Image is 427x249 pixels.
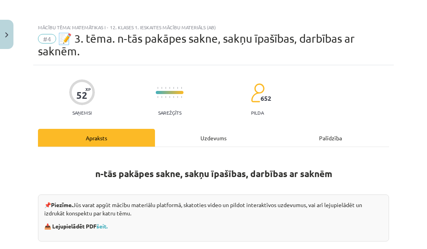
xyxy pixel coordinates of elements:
[96,223,108,230] a: šeit.
[173,87,174,89] img: icon-short-line-57e1e144782c952c97e751825c79c345078a6d821885a25fce030b3d8c18986b.svg
[177,87,178,89] img: icon-short-line-57e1e144782c952c97e751825c79c345078a6d821885a25fce030b3d8c18986b.svg
[165,87,166,89] img: icon-short-line-57e1e144782c952c97e751825c79c345078a6d821885a25fce030b3d8c18986b.svg
[173,96,174,98] img: icon-short-line-57e1e144782c952c97e751825c79c345078a6d821885a25fce030b3d8c18986b.svg
[38,129,155,147] div: Apraksts
[157,87,158,89] img: icon-short-line-57e1e144782c952c97e751825c79c345078a6d821885a25fce030b3d8c18986b.svg
[251,110,264,115] p: pilda
[155,129,272,147] div: Uzdevums
[261,95,271,102] span: 652
[169,96,170,98] img: icon-short-line-57e1e144782c952c97e751825c79c345078a6d821885a25fce030b3d8c18986b.svg
[272,129,389,147] div: Palīdzība
[69,110,95,115] p: Saņemsi
[76,90,87,101] div: 52
[85,87,91,91] span: XP
[169,87,170,89] img: icon-short-line-57e1e144782c952c97e751825c79c345078a6d821885a25fce030b3d8c18986b.svg
[181,96,182,98] img: icon-short-line-57e1e144782c952c97e751825c79c345078a6d821885a25fce030b3d8c18986b.svg
[251,83,265,103] img: students-c634bb4e5e11cddfef0936a35e636f08e4e9abd3cc4e673bd6f9a4125e45ecb1.svg
[95,168,332,179] strong: n-tās pakāpes sakne, sakņu īpašības, darbības ar saknēm
[38,32,355,58] span: 📝 3. tēma. n-tās pakāpes sakne, sakņu īpašības, darbības ar saknēm.
[5,32,8,38] img: icon-close-lesson-0947bae3869378f0d4975bcd49f059093ad1ed9edebbc8119c70593378902aed.svg
[44,223,109,230] strong: 📥 Lejupielādēt PDF
[44,201,383,217] p: 📌 Jūs varat apgūt mācību materiālu platformā, skatoties video un pildot interaktīvos uzdevumus, v...
[177,96,178,98] img: icon-short-line-57e1e144782c952c97e751825c79c345078a6d821885a25fce030b3d8c18986b.svg
[161,96,162,98] img: icon-short-line-57e1e144782c952c97e751825c79c345078a6d821885a25fce030b3d8c18986b.svg
[181,87,182,89] img: icon-short-line-57e1e144782c952c97e751825c79c345078a6d821885a25fce030b3d8c18986b.svg
[165,96,166,98] img: icon-short-line-57e1e144782c952c97e751825c79c345078a6d821885a25fce030b3d8c18986b.svg
[161,87,162,89] img: icon-short-line-57e1e144782c952c97e751825c79c345078a6d821885a25fce030b3d8c18986b.svg
[51,201,73,208] strong: Piezīme.
[38,25,389,30] div: Mācību tēma: Matemātikas i - 12. klases 1. ieskaites mācību materiāls (ab)
[38,34,56,43] span: #4
[158,110,181,115] p: Sarežģīts
[157,96,158,98] img: icon-short-line-57e1e144782c952c97e751825c79c345078a6d821885a25fce030b3d8c18986b.svg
